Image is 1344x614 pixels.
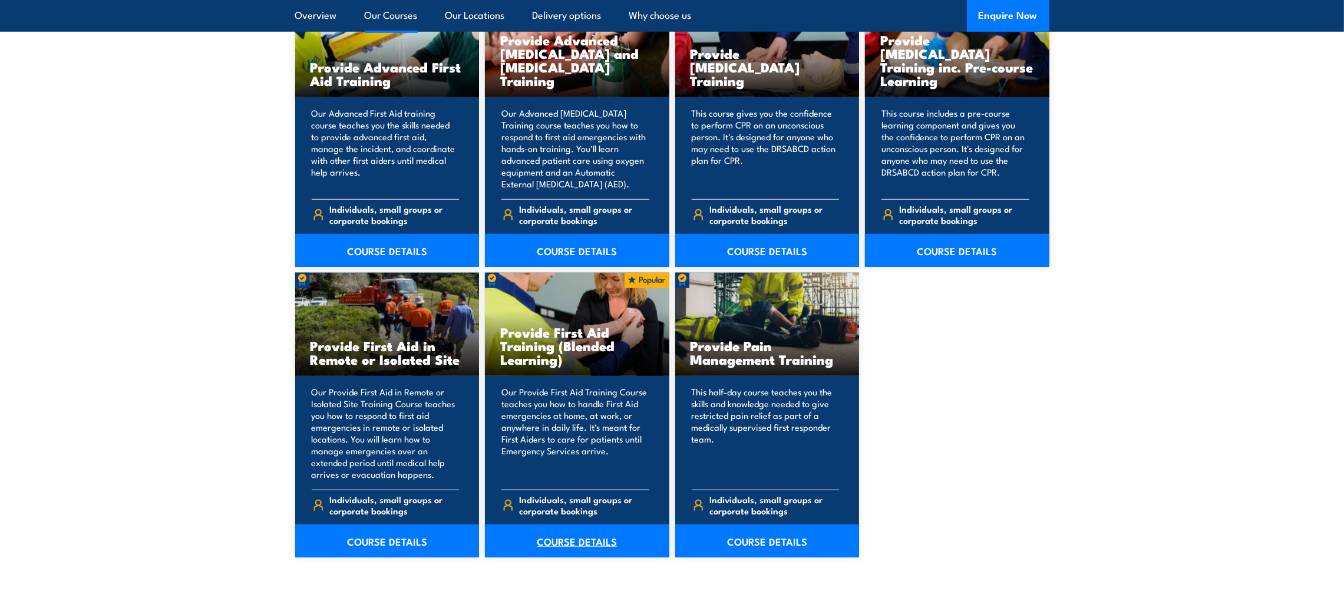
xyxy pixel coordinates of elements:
[295,234,480,267] a: COURSE DETAILS
[312,386,460,480] p: Our Provide First Aid in Remote or Isolated Site Training Course teaches you how to respond to fi...
[500,33,654,87] h3: Provide Advanced [MEDICAL_DATA] and [MEDICAL_DATA] Training
[865,234,1049,267] a: COURSE DETAILS
[709,203,839,226] span: Individuals, small groups or corporate bookings
[485,234,669,267] a: COURSE DETAILS
[312,107,460,190] p: Our Advanced First Aid training course teaches you the skills needed to provide advanced first ai...
[691,339,844,366] h3: Provide Pain Management Training
[675,524,860,557] a: COURSE DETAILS
[520,494,649,516] span: Individuals, small groups or corporate bookings
[520,203,649,226] span: Individuals, small groups or corporate bookings
[500,325,654,366] h3: Provide First Aid Training (Blended Learning)
[329,203,459,226] span: Individuals, small groups or corporate bookings
[691,47,844,87] h3: Provide [MEDICAL_DATA] Training
[295,524,480,557] a: COURSE DETAILS
[501,386,649,480] p: Our Provide First Aid Training Course teaches you how to handle First Aid emergencies at home, at...
[501,107,649,190] p: Our Advanced [MEDICAL_DATA] Training course teaches you how to respond to first aid emergencies w...
[709,494,839,516] span: Individuals, small groups or corporate bookings
[880,33,1034,87] h3: Provide [MEDICAL_DATA] Training inc. Pre-course Learning
[692,107,840,190] p: This course gives you the confidence to perform CPR on an unconscious person. It's designed for a...
[311,60,464,87] h3: Provide Advanced First Aid Training
[881,107,1029,190] p: This course includes a pre-course learning component and gives you the confidence to perform CPR ...
[675,234,860,267] a: COURSE DETAILS
[329,494,459,516] span: Individuals, small groups or corporate bookings
[900,203,1029,226] span: Individuals, small groups or corporate bookings
[311,339,464,366] h3: Provide First Aid in Remote or Isolated Site
[485,524,669,557] a: COURSE DETAILS
[692,386,840,480] p: This half-day course teaches you the skills and knowledge needed to give restricted pain relief a...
